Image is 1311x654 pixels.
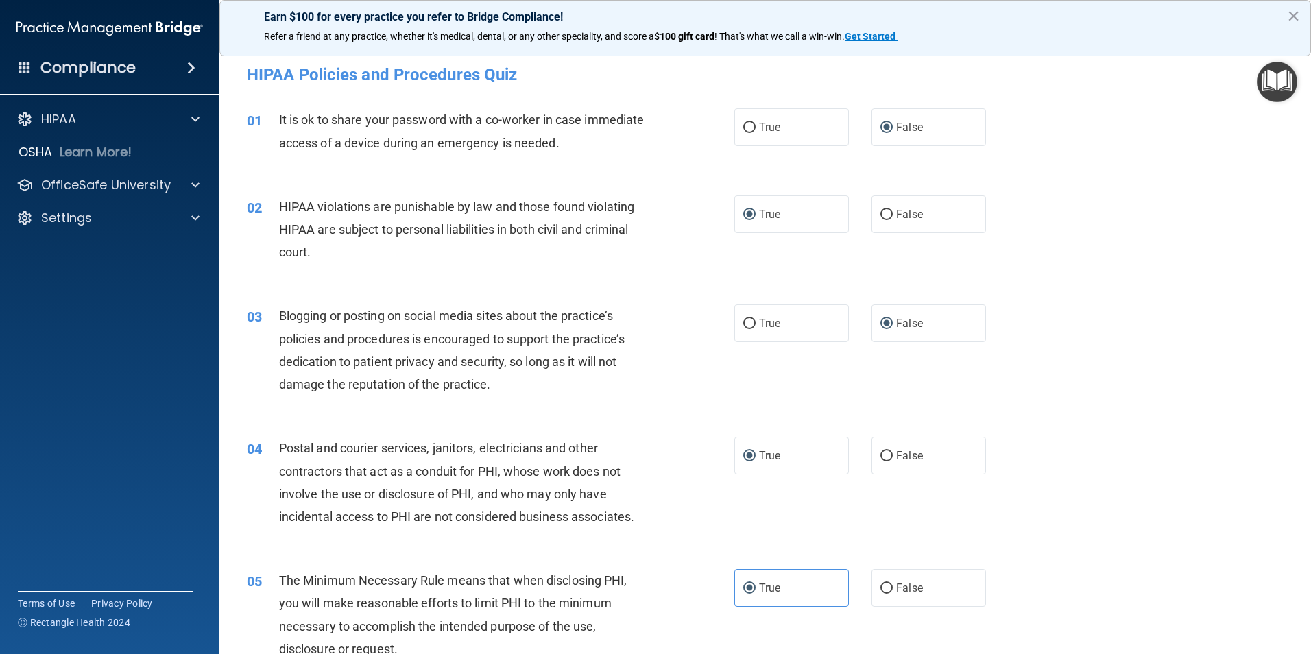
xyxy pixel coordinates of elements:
[880,319,893,329] input: False
[247,573,262,590] span: 05
[247,66,1284,84] h4: HIPAA Policies and Procedures Quiz
[896,208,923,221] span: False
[1287,5,1300,27] button: Close
[279,308,625,391] span: Blogging or posting on social media sites about the practice’s policies and procedures is encoura...
[759,581,780,594] span: True
[40,58,136,77] h4: Compliance
[880,210,893,220] input: False
[19,144,53,160] p: OSHA
[18,616,130,629] span: Ⓒ Rectangle Health 2024
[279,112,645,149] span: It is ok to share your password with a co-worker in case immediate access of a device during an e...
[16,111,200,128] a: HIPAA
[896,449,923,462] span: False
[279,199,634,259] span: HIPAA violations are punishable by law and those found violating HIPAA are subject to personal li...
[880,451,893,461] input: False
[714,31,845,42] span: ! That's what we call a win-win.
[60,144,132,160] p: Learn More!
[264,10,1266,23] p: Earn $100 for every practice you refer to Bridge Compliance!
[743,210,756,220] input: True
[845,31,898,42] a: Get Started
[16,14,203,42] img: PMB logo
[41,177,171,193] p: OfficeSafe University
[759,208,780,221] span: True
[247,112,262,129] span: 01
[759,121,780,134] span: True
[1257,62,1297,102] button: Open Resource Center
[880,123,893,133] input: False
[264,31,654,42] span: Refer a friend at any practice, whether it's medical, dental, or any other speciality, and score a
[41,210,92,226] p: Settings
[279,441,634,524] span: Postal and courier services, janitors, electricians and other contractors that act as a conduit f...
[18,596,75,610] a: Terms of Use
[743,583,756,594] input: True
[247,441,262,457] span: 04
[743,319,756,329] input: True
[759,449,780,462] span: True
[654,31,714,42] strong: $100 gift card
[16,177,200,193] a: OfficeSafe University
[759,317,780,330] span: True
[896,317,923,330] span: False
[845,31,895,42] strong: Get Started
[880,583,893,594] input: False
[743,123,756,133] input: True
[247,199,262,216] span: 02
[896,121,923,134] span: False
[247,308,262,325] span: 03
[743,451,756,461] input: True
[91,596,153,610] a: Privacy Policy
[16,210,200,226] a: Settings
[896,581,923,594] span: False
[41,111,76,128] p: HIPAA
